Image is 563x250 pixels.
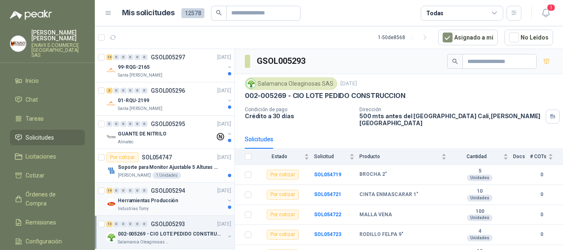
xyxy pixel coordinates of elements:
div: 0 [134,54,141,60]
span: 12578 [181,8,204,18]
b: 100 [451,208,508,215]
img: Logo peakr [10,10,52,20]
span: Inicio [26,76,39,85]
a: Remisiones [10,215,85,230]
span: search [216,10,222,16]
th: Docs [513,149,530,165]
span: Producto [359,154,440,159]
h3: GSOL005293 [257,55,307,68]
div: 0 [120,54,127,60]
div: 0 [120,121,127,127]
b: RODILLO FELPA 9" [359,231,403,238]
span: Órdenes de Compra [26,190,77,208]
div: 0 [134,221,141,227]
img: Company Logo [106,99,116,109]
div: 0 [113,88,120,93]
b: SOL054719 [314,172,341,178]
span: Solicitud [314,154,348,159]
a: 0 0 0 0 0 0 GSOL005295[DATE] Company LogoGUANTE DE NITRILOAlmatec [106,119,233,145]
span: search [452,58,458,64]
p: 002-005269 - CIO LOTE PEDIDO CONSTRUCCION [245,91,406,100]
a: Licitaciones [10,149,85,164]
a: SOL054723 [314,231,341,237]
p: 002-005269 - CIO LOTE PEDIDO CONSTRUCCION [118,230,221,238]
a: SOL054722 [314,212,341,217]
div: 0 [141,188,148,194]
a: Solicitudes [10,130,85,145]
a: Configuración [10,234,85,249]
span: Estado [256,154,303,159]
div: 13 [106,221,113,227]
button: 1 [538,6,553,21]
div: 0 [127,54,134,60]
p: [DATE] [217,187,231,195]
b: SOL054721 [314,192,341,197]
p: [DATE] [217,54,231,61]
h1: Mis solicitudes [122,7,175,19]
div: 13 [106,54,113,60]
p: GUANTE DE NITRILO [118,130,167,138]
span: 1 [547,4,556,12]
span: Cantidad [451,154,502,159]
img: Company Logo [106,132,116,142]
th: Cantidad [451,149,513,165]
img: Company Logo [246,79,256,88]
div: Por cotizar [267,230,299,240]
p: Industrias Tomy [118,206,149,212]
img: Company Logo [106,65,116,75]
span: Solicitudes [26,133,54,142]
img: Company Logo [10,36,26,51]
div: 0 [113,54,120,60]
th: Solicitud [314,149,359,165]
p: GSOL005295 [151,121,185,127]
b: 0 [530,231,553,238]
b: 10 [451,188,508,195]
div: Por cotizar [106,152,138,162]
b: 0 [530,191,553,199]
p: GSOL005294 [151,188,185,194]
div: Unidades [467,235,493,241]
div: 0 [113,121,120,127]
div: Por cotizar [267,170,299,180]
span: Chat [26,95,38,104]
th: # COTs [530,149,563,165]
div: 0 [120,188,127,194]
div: Salamanca Oleaginosas SAS [245,77,337,90]
a: Por cotizarSOL054747[DATE] Company LogoSoporte para Monitor Ajustable 5 Alturas Mini[PERSON_NAME]... [95,149,235,182]
div: 0 [127,221,134,227]
div: Todas [426,9,443,18]
a: Cotizar [10,168,85,183]
button: Asignado a mi [438,30,498,45]
th: Estado [256,149,314,165]
div: 0 [141,121,148,127]
p: GSOL005297 [151,54,185,60]
p: Santa [PERSON_NAME] [118,105,162,112]
p: [PERSON_NAME] [PERSON_NAME] [31,30,85,41]
p: 01-RQU-2199 [118,97,149,105]
p: GSOL005293 [151,221,185,227]
div: 1 Unidades [152,172,181,179]
div: 14 [106,188,113,194]
div: 0 [127,88,134,93]
div: 0 [141,221,148,227]
p: [DATE] [217,154,231,161]
a: 14 0 0 0 0 0 GSOL005294[DATE] Company LogoHerramientas ProducciónIndustrias Tomy [106,186,233,212]
b: 5 [451,168,508,175]
p: [DATE] [340,80,357,88]
div: 1 - 50 de 8568 [378,31,432,44]
p: Santa [PERSON_NAME] [118,72,162,79]
p: Herramientas Producción [118,197,178,205]
button: No Leídos [504,30,553,45]
span: Licitaciones [26,152,56,161]
p: Almatec [118,139,134,145]
span: Cotizar [26,171,45,180]
span: # COTs [530,154,547,159]
a: 13 0 0 0 0 0 GSOL005293[DATE] Company Logo002-005269 - CIO LOTE PEDIDO CONSTRUCCIONSalamanca Olea... [106,219,233,245]
p: Soporte para Monitor Ajustable 5 Alturas Mini [118,164,221,171]
div: Por cotizar [267,190,299,200]
span: Configuración [26,237,62,246]
p: [DATE] [217,87,231,95]
span: Tareas [26,114,44,123]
